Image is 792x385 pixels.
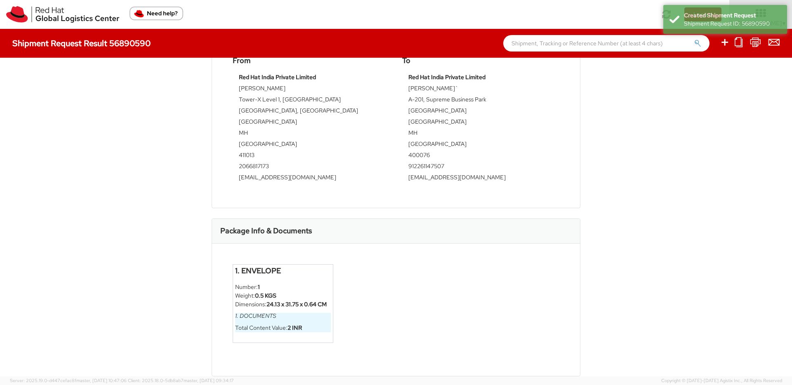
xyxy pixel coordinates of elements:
[239,117,384,129] td: [GEOGRAPHIC_DATA]
[235,291,331,300] li: Weight:
[239,84,384,95] td: [PERSON_NAME]
[408,129,553,140] td: MH
[255,292,276,299] strong: 0.5 KGS
[239,73,316,81] strong: Red Hat India Private Limited
[408,140,553,151] td: [GEOGRAPHIC_DATA]
[235,313,331,319] h6: 1. Documents
[239,140,384,151] td: [GEOGRAPHIC_DATA]
[402,56,559,65] h4: To
[408,162,553,173] td: 912261147507
[661,378,782,384] span: Copyright © [DATE]-[DATE] Agistix Inc., All Rights Reserved
[239,162,384,173] td: 2066817173
[239,151,384,162] td: 411013
[233,56,390,65] h4: From
[684,19,781,28] div: Shipment Request ID: 56890590
[408,106,553,117] td: [GEOGRAPHIC_DATA]
[235,324,331,332] li: Total Content Value:
[408,95,553,106] td: A-201, Supreme Business Park
[6,6,119,23] img: rh-logistics-00dfa346123c4ec078e1.svg
[10,378,127,383] span: Server: 2025.19.0-d447cefac8f
[239,173,384,184] td: [EMAIL_ADDRESS][DOMAIN_NAME]
[408,151,553,162] td: 400076
[130,7,183,20] button: Need help?
[184,378,234,383] span: master, [DATE] 09:34:17
[258,283,260,291] strong: 1
[220,227,312,235] h3: Package Info & Documents
[239,106,384,117] td: [GEOGRAPHIC_DATA], [GEOGRAPHIC_DATA]
[408,117,553,129] td: [GEOGRAPHIC_DATA]
[239,95,384,106] td: Tower-X Level 1, [GEOGRAPHIC_DATA]
[503,35,709,52] input: Shipment, Tracking or Reference Number (at least 4 chars)
[12,39,151,48] h4: Shipment Request Result 56890590
[408,84,553,95] td: [PERSON_NAME]`
[128,378,234,383] span: Client: 2025.18.0-5db8ab7
[408,73,486,81] strong: Red Hat India Private Limited
[239,129,384,140] td: MH
[235,267,331,275] h4: 1. Envelope
[684,11,781,19] div: Created Shipment Request
[266,300,327,308] strong: 24.13 x 31.75 x 0.64 CM
[288,324,302,331] strong: 2 INR
[408,173,553,184] td: [EMAIL_ADDRESS][DOMAIN_NAME]
[235,300,331,309] li: Dimensions:
[235,283,331,291] li: Number:
[76,378,127,383] span: master, [DATE] 10:47:06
